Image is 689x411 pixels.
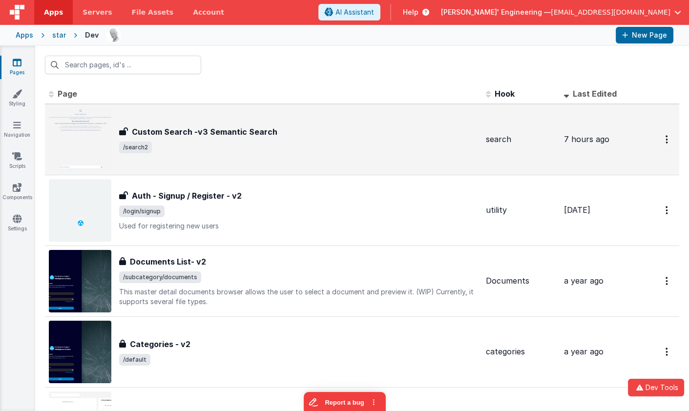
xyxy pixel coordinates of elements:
input: Search pages, id's ... [45,56,201,74]
div: Documents [486,275,556,287]
button: New Page [616,27,673,43]
div: search [486,134,556,145]
span: 7 hours ago [564,134,609,144]
button: Dev Tools [628,379,684,396]
img: 11ac31fe5dc3d0eff3fbbbf7b26fa6e1 [107,28,121,42]
span: /search2 [119,142,152,153]
span: [DATE] [564,205,590,215]
h3: Documents List- v2 [130,256,206,267]
h3: Categories - v2 [130,338,190,350]
span: a year ago [564,276,604,286]
button: Options [660,271,675,291]
span: [PERSON_NAME]' Engineering — [441,7,551,17]
div: star [52,30,66,40]
div: categories [486,346,556,357]
span: Page [58,89,77,99]
span: Apps [44,7,63,17]
span: File Assets [132,7,174,17]
span: AI Assistant [335,7,374,17]
span: Servers [83,7,112,17]
button: Options [660,342,675,362]
button: [PERSON_NAME]' Engineering — [EMAIL_ADDRESS][DOMAIN_NAME] [441,7,681,17]
button: AI Assistant [318,4,380,21]
span: Last Edited [573,89,617,99]
p: Used for registering new users [119,221,478,231]
span: Help [403,7,418,17]
button: Options [660,129,675,149]
span: /login/signup [119,205,165,217]
div: Apps [16,30,33,40]
span: /subcategory/documents [119,271,201,283]
span: [EMAIL_ADDRESS][DOMAIN_NAME] [551,7,670,17]
div: Dev [85,30,99,40]
div: utility [486,205,556,216]
h3: Custom Search -v3 Semantic Search [132,126,277,138]
p: This master detail documents browser allows the user to select a document and preview it. (WIP) C... [119,287,478,307]
h3: Auth - Signup / Register - v2 [132,190,242,202]
span: a year ago [564,347,604,356]
span: /default [119,354,150,366]
span: Hook [495,89,515,99]
button: Options [660,200,675,220]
